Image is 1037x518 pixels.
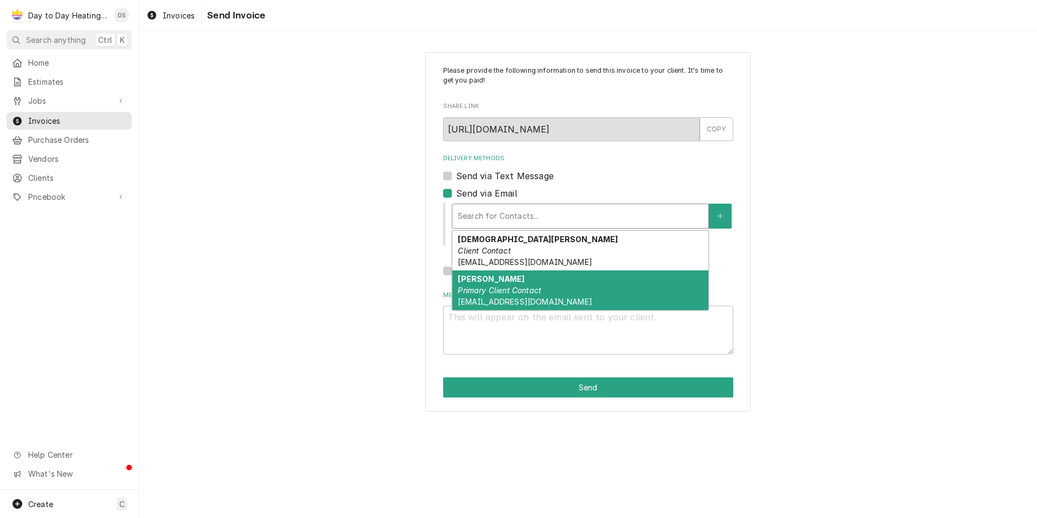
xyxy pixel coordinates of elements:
span: K [120,34,125,46]
button: COPY [700,117,733,141]
span: Purchase Orders [28,134,126,146]
div: David Silvestre's Avatar [114,8,129,23]
span: Pricebook [28,191,110,203]
span: C [119,498,125,510]
div: DS [114,8,129,23]
span: Help Center [28,449,125,460]
em: Client Contact [458,246,510,255]
label: Delivery Methods [443,154,733,163]
div: Day to Day Heating and Cooling [28,10,108,21]
span: Invoices [163,10,195,21]
svg: Create New Contact [717,212,724,220]
a: Vendors [7,150,132,168]
a: Go to Pricebook [7,188,132,206]
span: [EMAIL_ADDRESS][DOMAIN_NAME] [458,297,592,306]
button: Create New Contact [709,204,732,229]
span: Estimates [28,76,126,87]
strong: [PERSON_NAME] [458,274,524,283]
a: Purchase Orders [7,131,132,149]
label: Send via Email [456,187,517,200]
p: Please provide the following information to send this invoice to your client. It's time to get yo... [443,66,733,86]
a: Go to Jobs [7,92,132,110]
div: Day to Day Heating and Cooling's Avatar [10,8,25,23]
a: Estimates [7,73,132,91]
label: Send via Text Message [456,169,554,182]
button: Send [443,377,733,397]
span: Create [28,500,53,509]
label: Share Link [443,102,733,111]
span: Ctrl [98,34,112,46]
span: [EMAIL_ADDRESS][DOMAIN_NAME] [458,257,592,267]
a: Go to Help Center [7,446,132,464]
em: Primary Client Contact [458,286,541,295]
a: Home [7,54,132,72]
button: Search anythingCtrlK [7,30,132,49]
span: Search anything [26,34,86,46]
div: Invoice Send [425,52,751,412]
strong: [DEMOGRAPHIC_DATA][PERSON_NAME] [458,235,618,244]
span: Invoices [28,115,126,127]
a: Invoices [142,7,199,24]
div: Message to Client [443,291,733,355]
div: Share Link [443,102,733,141]
span: Vendors [28,153,126,165]
span: Jobs [28,95,110,106]
div: Button Group Row [443,377,733,397]
div: Invoice Send Form [443,66,733,355]
span: Clients [28,172,126,184]
a: Invoices [7,112,132,130]
div: D [10,8,25,23]
a: Clients [7,169,132,187]
div: Button Group [443,377,733,397]
a: Go to What's New [7,465,132,483]
span: Home [28,57,126,68]
span: What's New [28,468,125,479]
div: Delivery Methods [443,154,733,277]
span: Send Invoice [204,8,265,23]
label: Message to Client [443,291,733,300]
